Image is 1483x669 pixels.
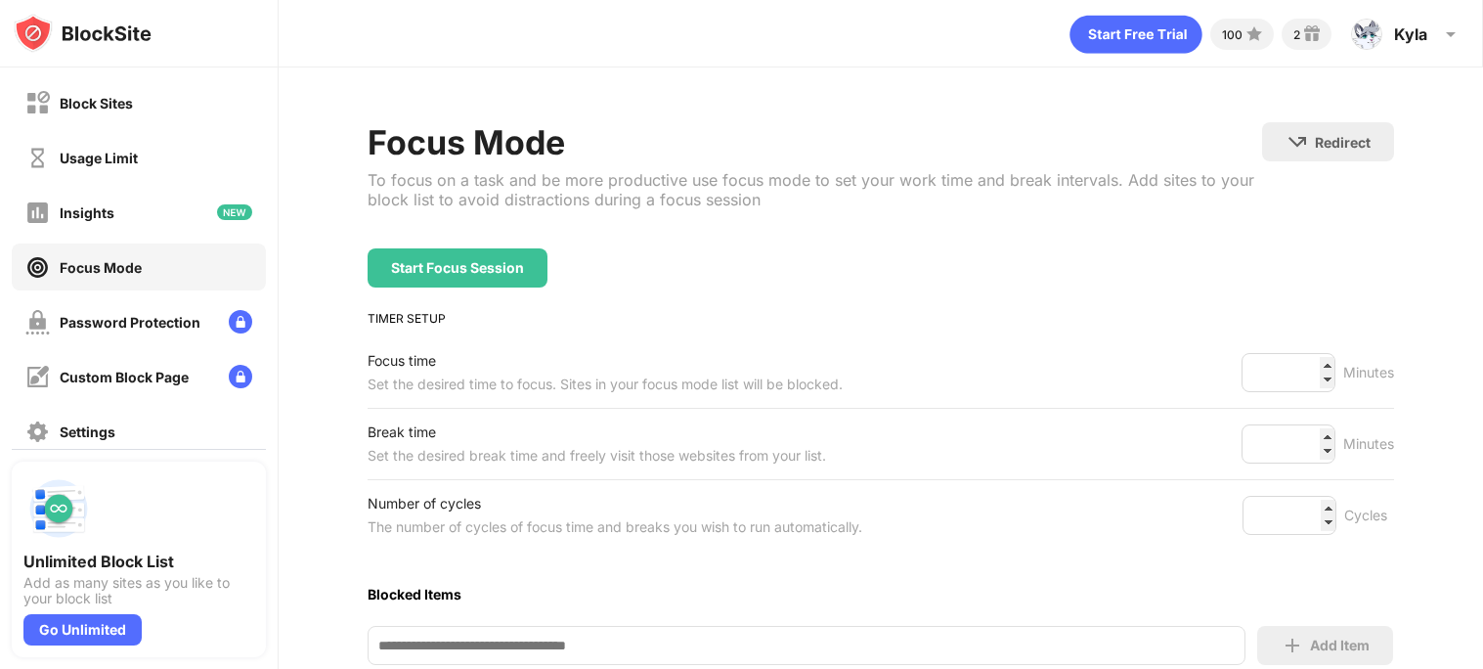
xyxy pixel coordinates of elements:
img: ACg8ocIu2_AgaO6pFdL9RiUyFuMjGfzp645z5AJj9yBb0cxo4ENuvX0=s96-c [1351,19,1382,50]
div: TIMER SETUP [368,311,1394,326]
div: Block Sites [60,95,133,111]
div: Number of cycles [368,492,862,515]
div: Start Focus Session [391,260,524,276]
div: 100 [1222,27,1243,42]
div: Focus time [368,349,843,373]
div: 2 [1293,27,1300,42]
img: logo-blocksite.svg [14,14,152,53]
div: Custom Block Page [60,369,189,385]
div: Set the desired break time and freely visit those websites from your list. [368,444,826,468]
div: Minutes [1343,361,1394,384]
div: Break time [368,421,826,444]
div: Password Protection [60,314,200,331]
div: Minutes [1343,432,1394,456]
img: settings-off.svg [25,420,50,444]
img: block-off.svg [25,91,50,115]
div: Redirect [1315,134,1371,151]
img: points-small.svg [1243,22,1266,46]
div: Add Item [1310,638,1370,653]
img: customize-block-page-off.svg [25,365,50,389]
div: Go Unlimited [23,614,142,646]
div: Blocked Items [368,586,1394,602]
div: The number of cycles of focus time and breaks you wish to run automatically. [368,515,862,539]
div: Unlimited Block List [23,552,254,571]
div: Set the desired time to focus. Sites in your focus mode list will be blocked. [368,373,843,396]
img: password-protection-off.svg [25,310,50,334]
div: To focus on a task and be more productive use focus mode to set your work time and break interval... [368,170,1262,209]
div: animation [1069,15,1202,54]
img: push-block-list.svg [23,473,94,544]
img: reward-small.svg [1300,22,1324,46]
div: Insights [60,204,114,221]
div: Focus Mode [60,259,142,276]
div: Kyla [1394,24,1427,44]
img: new-icon.svg [217,204,252,220]
img: lock-menu.svg [229,365,252,388]
img: focus-on.svg [25,255,50,280]
div: Cycles [1344,504,1394,527]
img: insights-off.svg [25,201,50,225]
img: lock-menu.svg [229,310,252,334]
img: time-usage-off.svg [25,146,50,170]
div: Focus Mode [368,122,1262,162]
div: Add as many sites as you like to your block list [23,575,254,606]
div: Usage Limit [60,150,138,166]
div: Settings [60,424,115,440]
